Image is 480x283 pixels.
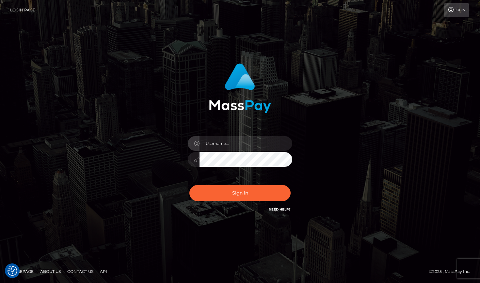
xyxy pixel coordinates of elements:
a: About Us [38,266,63,276]
img: Revisit consent button [8,266,17,276]
a: API [97,266,110,276]
img: MassPay Login [209,63,271,113]
a: Contact Us [65,266,96,276]
a: Need Help? [269,207,291,212]
a: Login Page [10,3,35,17]
button: Consent Preferences [8,266,17,276]
a: Login [444,3,469,17]
button: Sign in [189,185,291,201]
a: Homepage [7,266,36,276]
div: © 2025 , MassPay Inc. [429,268,475,275]
input: Username... [200,136,292,151]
